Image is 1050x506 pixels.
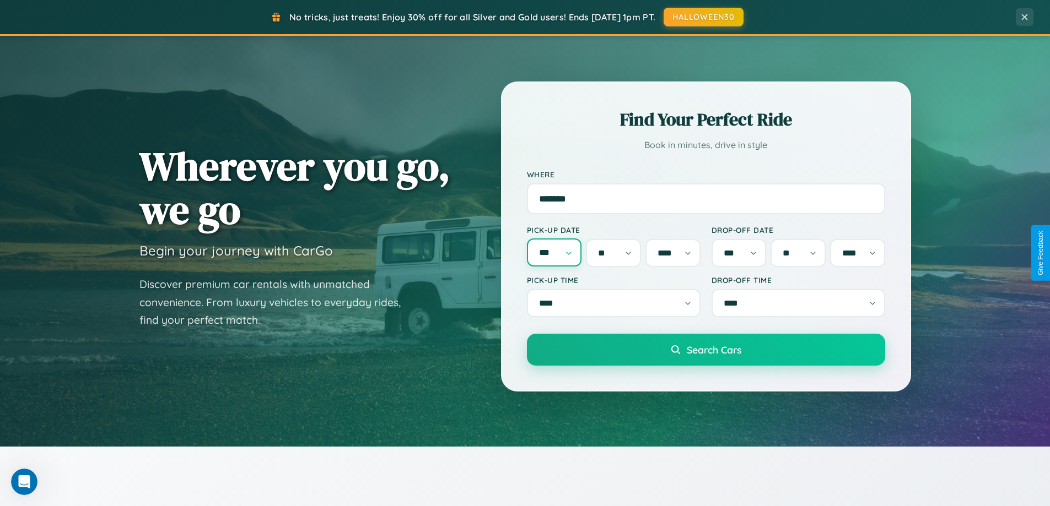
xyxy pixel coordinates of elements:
label: Drop-off Time [712,275,885,285]
h2: Find Your Perfect Ride [527,107,885,132]
button: HALLOWEEN30 [664,8,744,26]
span: Search Cars [687,344,741,356]
h3: Begin your journey with CarGo [139,242,333,259]
div: Give Feedback [1037,231,1044,275]
button: Search Cars [527,334,885,366]
p: Discover premium car rentals with unmatched convenience. From luxury vehicles to everyday rides, ... [139,275,415,329]
h1: Wherever you go, we go [139,144,450,231]
iframe: Intercom live chat [11,469,37,495]
label: Pick-up Time [527,275,701,285]
span: No tricks, just treats! Enjoy 30% off for all Silver and Gold users! Ends [DATE] 1pm PT. [289,12,655,23]
label: Drop-off Date [712,225,885,235]
label: Where [527,170,885,179]
label: Pick-up Date [527,225,701,235]
p: Book in minutes, drive in style [527,137,885,153]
